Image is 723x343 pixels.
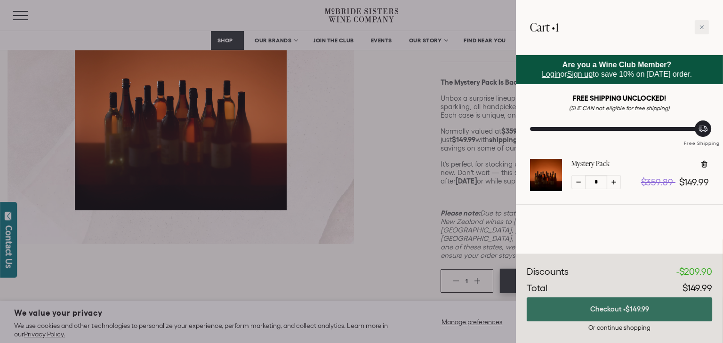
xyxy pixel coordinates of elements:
[562,61,672,69] strong: Are you a Wine Club Member?
[527,281,547,295] div: Total
[573,94,666,102] strong: FREE SHIPPING UNCLOCKED!
[626,305,649,313] span: $149.99
[676,265,712,279] div: -
[542,61,692,78] span: or to save 10% on [DATE] order.
[567,70,593,78] a: Sign up
[542,70,560,78] a: Login
[571,159,610,168] a: Mystery Pack
[569,105,670,111] em: (SHE CAN not eligible for free shipping)
[681,131,723,147] div: Free Shipping
[530,14,559,40] h2: Cart •
[679,266,712,277] span: $209.90
[555,19,559,35] span: 1
[530,183,562,193] a: Mystery Pack
[679,177,709,187] span: $149.99
[683,283,712,293] span: $149.99
[641,177,673,187] span: $359.89
[527,323,712,332] div: Or continue shopping
[527,265,569,279] div: Discounts
[527,297,712,321] button: Checkout •$149.99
